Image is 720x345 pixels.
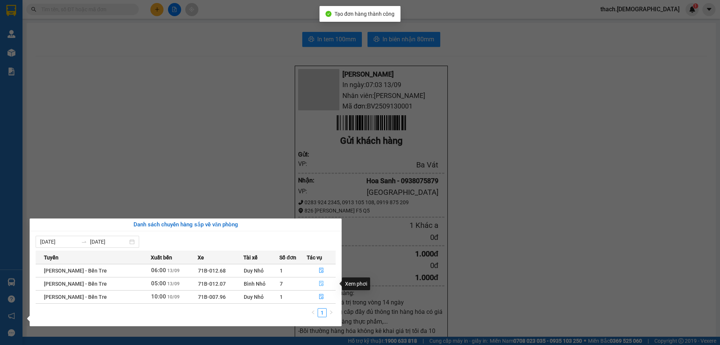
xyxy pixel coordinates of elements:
li: Next Page [327,308,336,317]
div: Bình Nhỏ [244,280,279,288]
li: Previous Page [309,308,318,317]
span: 1 [280,294,283,300]
span: Tạo đơn hàng thành công [334,11,394,17]
button: right [327,308,336,317]
button: left [309,308,318,317]
span: swap-right [81,239,87,245]
span: file-done [319,268,324,274]
span: file-done [319,281,324,287]
span: 10/09 [167,294,180,300]
span: 06:00 [151,267,166,274]
span: Tác vụ [307,253,322,262]
span: Tuyến [44,253,58,262]
span: [PERSON_NAME] - Bến Tre [44,281,107,287]
span: to [81,239,87,245]
div: Duy Nhỏ [244,267,279,275]
span: 13/09 [167,281,180,286]
span: 71B-012.68 [198,268,226,274]
a: 1 [318,309,326,317]
span: file-done [319,294,324,300]
li: 1 [318,308,327,317]
div: Danh sách chuyến hàng sắp về văn phòng [36,220,336,229]
span: [PERSON_NAME] - Bến Tre [44,268,107,274]
span: right [329,310,333,315]
span: Xuất bến [151,253,172,262]
button: file-done [307,278,335,290]
span: 71B-007.96 [198,294,226,300]
span: 71B-012.07 [198,281,226,287]
input: Từ ngày [40,238,78,246]
span: 05:00 [151,280,166,287]
button: file-done [307,291,335,303]
div: Duy Nhỏ [244,293,279,301]
div: Xem phơi [342,277,370,290]
span: check-circle [325,11,331,17]
span: 10:00 [151,293,166,300]
button: file-done [307,265,335,277]
span: 13/09 [167,268,180,273]
span: Xe [198,253,204,262]
input: Đến ngày [90,238,128,246]
span: [PERSON_NAME] - Bến Tre [44,294,107,300]
span: left [311,310,315,315]
span: Tài xế [243,253,258,262]
span: 7 [280,281,283,287]
span: Số đơn [279,253,296,262]
span: 1 [280,268,283,274]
